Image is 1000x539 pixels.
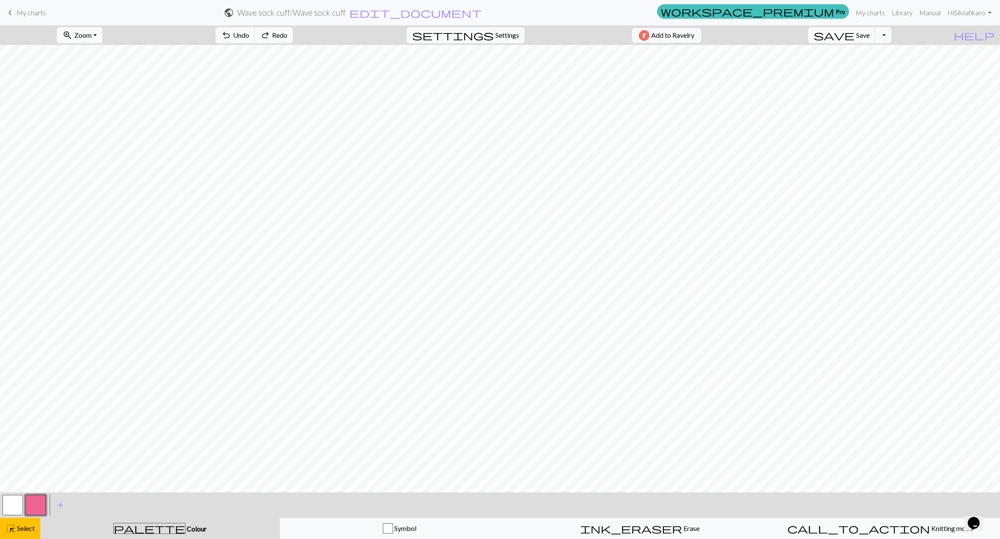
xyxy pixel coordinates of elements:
span: edit_document [349,7,482,19]
a: My charts [5,6,46,20]
span: zoom_in [62,29,73,41]
button: Add to Ravelry [632,28,701,43]
span: highlight_alt [6,522,16,534]
a: Pro [657,4,849,19]
iframe: chat widget [964,505,992,531]
span: Zoom [74,31,92,39]
button: Symbol [280,518,520,539]
span: Settings [495,30,519,40]
button: Zoom [57,27,102,43]
span: Knitting mode [930,524,973,532]
span: public [224,7,234,19]
img: Ravelry [639,30,649,41]
a: My charts [852,4,888,21]
button: Erase [520,518,760,539]
span: palette [114,522,185,534]
button: Undo [216,27,255,43]
span: redo [260,29,270,41]
span: Redo [272,31,287,39]
a: Manual [916,4,944,21]
button: Colour [40,518,280,539]
span: help [954,29,994,41]
button: SettingsSettings [407,27,525,43]
a: Library [888,4,916,21]
span: ink_eraser [580,522,682,534]
span: add [55,499,65,511]
button: Knitting mode [760,518,1000,539]
span: save [814,29,854,41]
span: undo [221,29,231,41]
span: Save [856,31,870,39]
span: workspace_premium [661,6,834,17]
span: keyboard_arrow_left [5,7,15,19]
span: call_to_action [787,522,930,534]
span: Symbol [393,524,416,532]
button: Save [808,27,876,43]
h2: Wave sock cuff / Wave sock cuff [237,8,346,17]
i: Settings [412,30,494,40]
span: Erase [682,524,699,532]
span: settings [412,29,494,41]
a: HiSilviafikaro [944,4,995,21]
span: Undo [233,31,249,39]
button: Redo [255,27,293,43]
span: My charts [17,8,46,17]
span: Select [16,524,35,532]
span: Add to Ravelry [651,30,694,41]
span: Colour [185,525,207,533]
